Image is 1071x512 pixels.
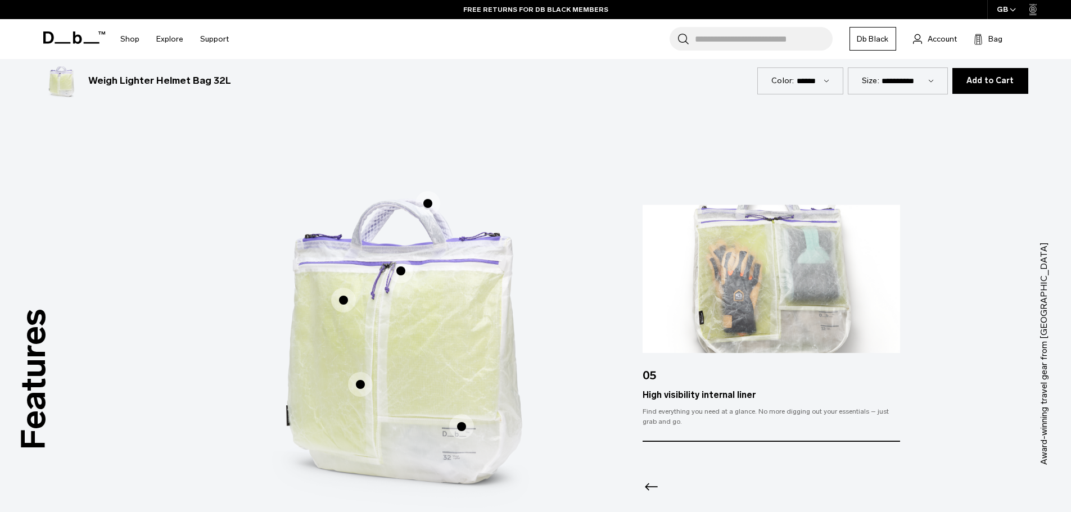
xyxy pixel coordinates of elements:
button: Add to Cart [952,68,1028,94]
a: Support [200,19,229,59]
span: Account [928,33,957,45]
label: Color: [771,75,794,87]
img: Weigh_Lighter_Helmet_Bag_32L_1.png [43,63,79,99]
button: Bag [974,32,1002,46]
h3: Features [8,309,60,450]
span: Add to Cart [966,76,1014,85]
h3: Weigh Lighter Helmet Bag 32L [88,74,231,88]
span: Bag [988,33,1002,45]
div: High visibility internal liner [643,389,900,402]
label: Size: [862,75,879,87]
a: FREE RETURNS FOR DB BLACK MEMBERS [463,4,608,15]
a: Shop [120,19,139,59]
div: Find everything you need at a glance. No more digging out your essentials – just grab and go. [643,407,900,427]
nav: Main Navigation [112,19,237,59]
a: Account [913,32,957,46]
div: 5 / 5 [643,205,900,442]
div: 05 [643,353,900,389]
a: Explore [156,19,183,59]
div: Previous slide [643,478,658,502]
a: Db Black [849,27,896,51]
